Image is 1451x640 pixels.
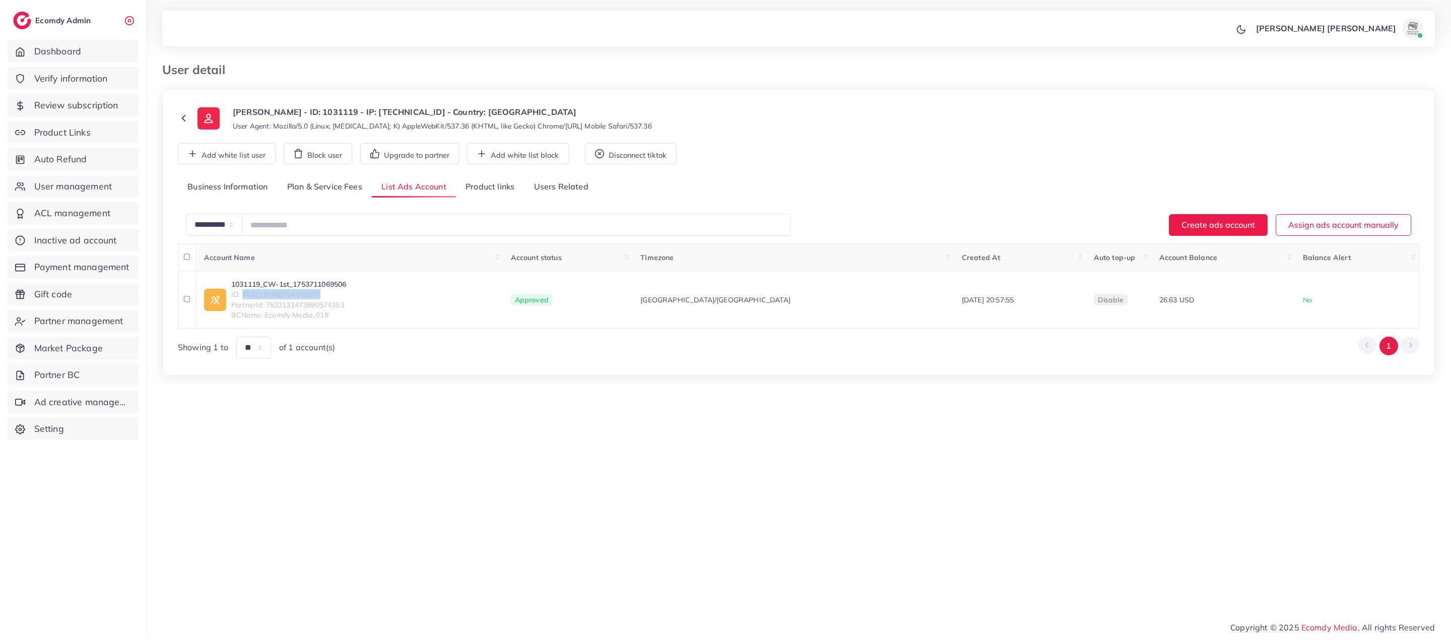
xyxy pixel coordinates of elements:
[8,391,139,414] a: Ad creative management
[1256,22,1396,34] p: [PERSON_NAME] [PERSON_NAME]
[35,16,93,25] h2: Ecomdy Admin
[34,207,110,220] span: ACL management
[8,67,139,90] a: Verify information
[8,283,139,306] a: Gift code
[8,148,139,171] a: Auto Refund
[1379,337,1398,355] button: Go to page 1
[8,94,139,117] a: Review subscription
[34,72,108,85] span: Verify information
[8,417,139,440] a: Setting
[34,234,117,247] span: Inactive ad account
[8,309,139,333] a: Partner management
[34,422,64,435] span: Setting
[8,40,139,63] a: Dashboard
[34,99,118,112] span: Review subscription
[8,121,139,144] a: Product Links
[34,45,81,58] span: Dashboard
[8,175,139,198] a: User management
[34,342,103,355] span: Market Package
[34,314,123,328] span: Partner management
[8,337,139,360] a: Market Package
[34,126,91,139] span: Product Links
[34,288,72,301] span: Gift code
[13,12,31,29] img: logo
[8,363,139,387] a: Partner BC
[34,153,87,166] span: Auto Refund
[34,180,112,193] span: User management
[1250,18,1427,38] a: [PERSON_NAME] [PERSON_NAME]avatar
[8,202,139,225] a: ACL management
[34,396,131,409] span: Ad creative management
[8,255,139,279] a: Payment management
[1358,337,1419,355] ul: Pagination
[1403,18,1423,38] img: avatar
[13,12,93,29] a: logoEcomdy Admin
[34,261,129,274] span: Payment management
[34,368,80,381] span: Partner BC
[8,229,139,252] a: Inactive ad account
